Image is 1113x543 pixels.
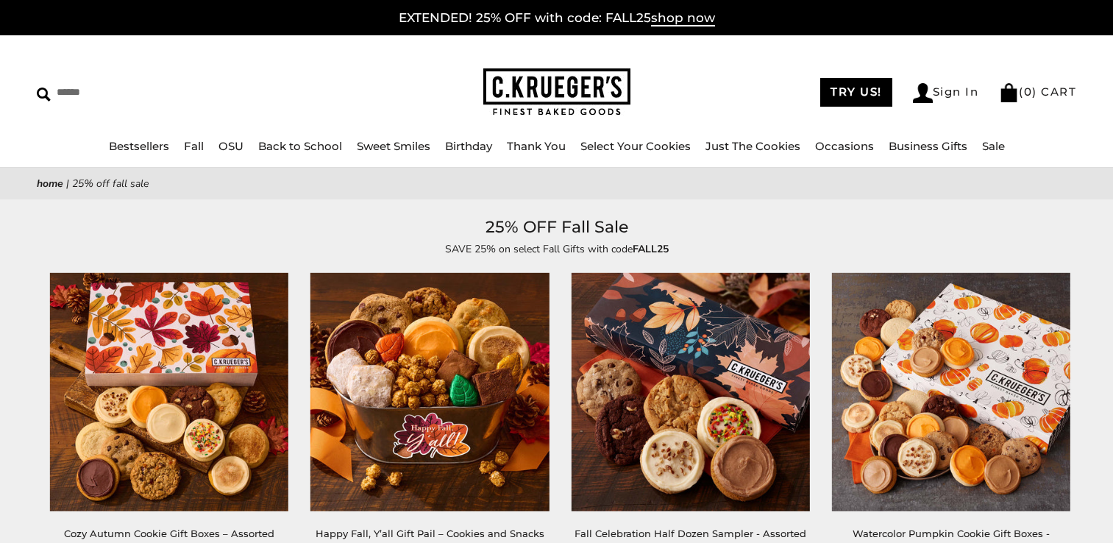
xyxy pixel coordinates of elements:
[258,139,342,153] a: Back to School
[109,139,169,153] a: Bestsellers
[982,139,1005,153] a: Sale
[218,139,243,153] a: OSU
[399,10,715,26] a: EXTENDED! 25% OFF with code: FALL25shop now
[999,83,1019,102] img: Bag
[483,68,630,116] img: C.KRUEGER'S
[357,139,430,153] a: Sweet Smiles
[445,139,492,153] a: Birthday
[37,177,63,191] a: Home
[889,139,967,153] a: Business Gifts
[815,139,874,153] a: Occasions
[507,139,566,153] a: Thank You
[72,177,149,191] span: 25% OFF Fall Sale
[184,139,204,153] a: Fall
[705,139,800,153] a: Just The Cookies
[66,177,69,191] span: |
[37,88,51,102] img: Search
[37,175,1076,192] nav: breadcrumbs
[37,81,283,104] input: Search
[310,273,549,511] img: Happy Fall, Y’all Gift Pail – Cookies and Snacks
[633,242,669,256] strong: FALL25
[832,273,1070,511] img: Watercolor Pumpkin Cookie Gift Boxes - Assorted Cookies
[913,83,979,103] a: Sign In
[580,139,691,153] a: Select Your Cookies
[1024,85,1033,99] span: 0
[50,273,288,511] img: Cozy Autumn Cookie Gift Boxes – Assorted Cookies
[913,83,933,103] img: Account
[218,241,895,258] p: SAVE 25% on select Fall Gifts with code
[316,528,544,539] a: Happy Fall, Y’all Gift Pail – Cookies and Snacks
[571,273,809,511] img: Fall Celebration Half Dozen Sampler - Assorted Cookies
[59,214,1054,241] h1: 25% OFF Fall Sale
[651,10,715,26] span: shop now
[820,78,892,107] a: TRY US!
[999,85,1076,99] a: (0) CART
